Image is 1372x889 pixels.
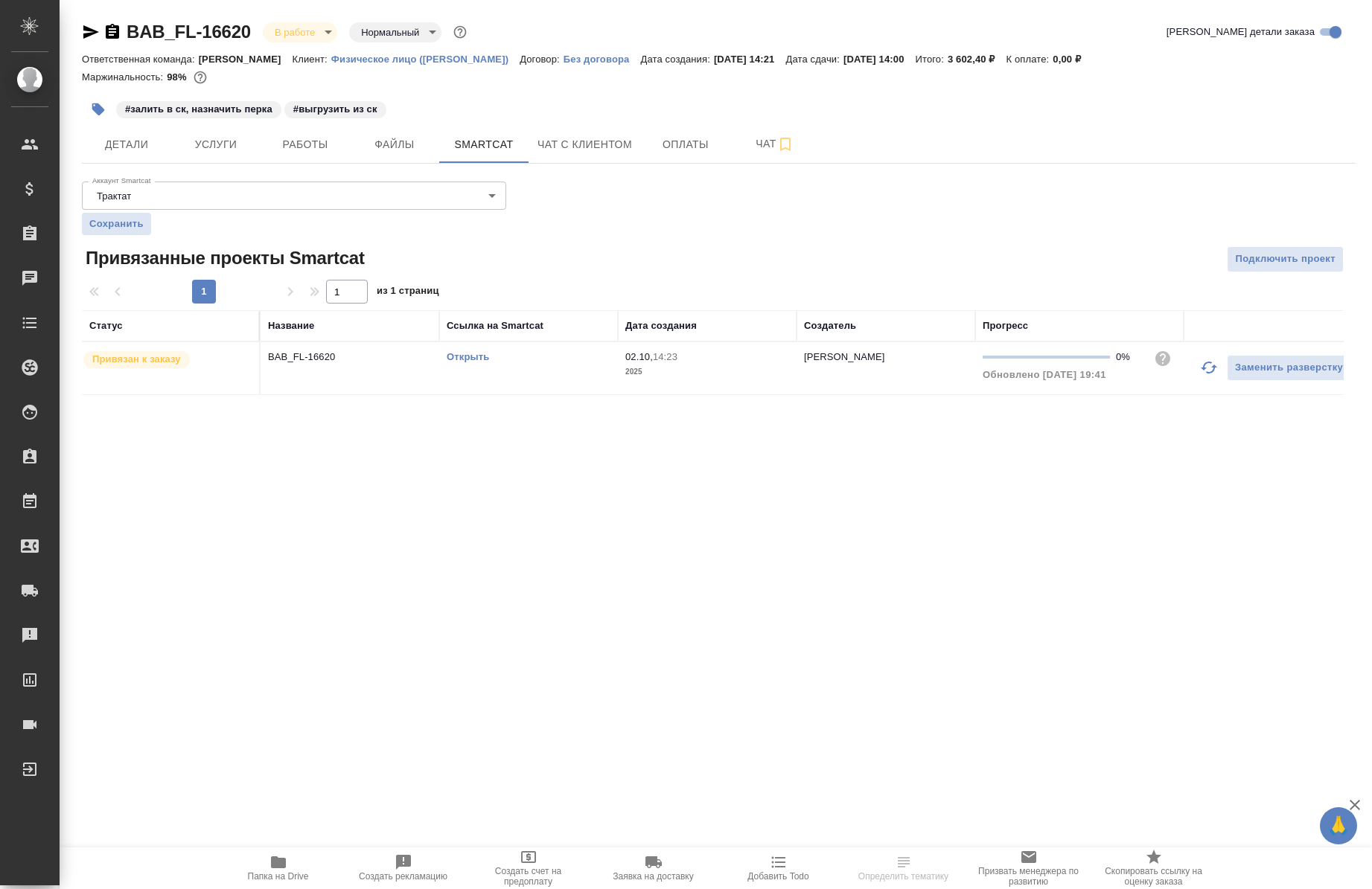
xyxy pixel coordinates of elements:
div: В работе [349,22,441,42]
p: [DATE] 14:00 [843,54,916,65]
span: Обновлено [DATE] 19:41 [983,369,1106,380]
p: Маржинальность: [82,71,167,83]
span: Чат с клиентом [537,135,632,154]
p: 0,00 ₽ [1053,54,1092,65]
span: 🙏 [1326,810,1351,841]
span: Чат [739,135,811,153]
p: Договор: [520,54,564,65]
p: Ответственная команда: [82,54,199,65]
p: [PERSON_NAME] [199,54,293,65]
p: Без договора [564,54,641,65]
p: 98% [167,71,190,83]
span: Работы [269,135,341,154]
p: 02.10, [625,351,653,362]
p: #выгрузить из ск [293,102,377,117]
p: Физическое лицо ([PERSON_NAME]) [331,54,520,65]
span: залить в ск, назначить перка [115,102,283,115]
span: Привязанные проекты Smartcat [82,246,365,270]
button: Нормальный [357,26,424,39]
a: BAB_FL-16620 [127,22,251,42]
div: Прогресс [983,318,1028,333]
span: Заменить разверстку [1235,359,1343,376]
p: [PERSON_NAME] [804,351,885,362]
div: Название [268,318,314,333]
span: Smartcat [448,135,520,154]
span: выгрузить из ск [283,102,388,115]
span: Сохранить [89,216,144,231]
span: Услуги [180,135,252,154]
div: В работе [263,22,337,42]
button: Сохранить [82,213,151,235]
p: Дата сдачи: [786,54,843,65]
span: [PERSON_NAME] детали заказа [1167,25,1315,39]
button: Скопировать ссылку для ЯМессенджера [82,23,100,41]
div: Ссылка на Smartcat [447,318,543,333]
a: Без договора [564,52,641,65]
a: Открыть [447,351,489,362]
button: Заменить разверстку [1227,355,1351,381]
button: Добавить тэг [82,93,115,126]
p: 14:23 [653,351,677,362]
button: 🙏 [1320,807,1357,844]
div: Трактат [82,182,506,210]
span: Подключить проект [1235,251,1336,268]
p: BAB_FL-16620 [268,350,432,365]
p: Клиент: [293,54,331,65]
button: 50.00 RUB; [191,68,210,87]
p: К оплате: [1006,54,1053,65]
div: Статус [89,318,123,333]
svg: Подписаться [776,135,794,153]
p: Привязан к заказу [92,352,181,367]
button: Доп статусы указывают на важность/срочность заказа [450,22,470,42]
span: Оплаты [650,135,721,154]
p: #залить в ск, назначить перка [125,102,272,117]
div: Дата создания [625,318,697,333]
span: из 1 страниц [377,282,439,304]
button: В работе [270,26,319,39]
div: Создатель [804,318,856,333]
button: Трактат [92,190,135,202]
p: 2025 [625,365,789,379]
p: Дата создания: [640,54,713,65]
span: Файлы [359,135,430,154]
p: Итого: [916,54,948,65]
div: 0% [1116,350,1142,365]
span: Детали [91,135,162,154]
button: Скопировать ссылку [103,23,121,41]
a: Физическое лицо ([PERSON_NAME]) [331,52,520,65]
button: Обновить прогресс [1191,350,1227,385]
p: 3 602,40 ₽ [948,54,1006,65]
button: Подключить проект [1227,246,1344,272]
p: [DATE] 14:21 [714,54,786,65]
